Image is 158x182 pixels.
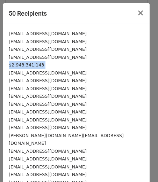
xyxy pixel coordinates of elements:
small: [EMAIL_ADDRESS][DOMAIN_NAME] [9,102,87,107]
small: [EMAIL_ADDRESS][DOMAIN_NAME] [9,86,87,91]
iframe: Chat Widget [123,149,158,182]
small: [PERSON_NAME][DOMAIN_NAME][EMAIL_ADDRESS][DOMAIN_NAME] [9,133,124,146]
div: Widget de chat [123,149,158,182]
small: $2.943.341.143 [9,62,44,68]
small: [EMAIL_ADDRESS][DOMAIN_NAME] [9,125,87,130]
small: [EMAIL_ADDRESS][DOMAIN_NAME] [9,78,87,83]
small: [EMAIL_ADDRESS][DOMAIN_NAME] [9,164,87,169]
h5: 50 Recipients [9,9,47,18]
small: [EMAIL_ADDRESS][DOMAIN_NAME] [9,47,87,52]
small: [EMAIL_ADDRESS][DOMAIN_NAME] [9,109,87,114]
button: Close [131,3,150,23]
small: [EMAIL_ADDRESS][DOMAIN_NAME] [9,156,87,161]
small: [EMAIL_ADDRESS][DOMAIN_NAME] [9,117,87,122]
small: [EMAIL_ADDRESS][DOMAIN_NAME] [9,172,87,177]
small: [EMAIL_ADDRESS][DOMAIN_NAME] [9,39,87,44]
span: × [137,8,144,18]
small: [EMAIL_ADDRESS][DOMAIN_NAME] [9,55,87,60]
small: [EMAIL_ADDRESS][DOMAIN_NAME] [9,31,87,36]
small: [EMAIL_ADDRESS][DOMAIN_NAME] [9,94,87,99]
small: [EMAIL_ADDRESS][DOMAIN_NAME] [9,70,87,76]
small: [EMAIL_ADDRESS][DOMAIN_NAME] [9,149,87,154]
